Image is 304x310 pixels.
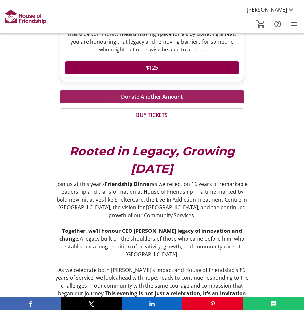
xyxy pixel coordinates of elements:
[182,297,243,310] button: Pinterest
[271,18,284,31] button: Help
[69,144,235,176] em: Rooted in Legacy, Growing [DATE]
[146,64,158,72] span: $125
[247,6,287,14] span: [PERSON_NAME]
[65,61,239,74] button: $125
[121,93,183,101] span: Donate Another Amount
[243,297,304,310] button: SMS
[61,297,122,310] button: X
[79,290,246,305] strong: This evening is not just a celebration, it’s an invitation to be part of what comes next. We hope...
[4,5,47,29] img: House of Friendship's Logo
[136,111,168,119] span: BUY TICKETS
[65,22,239,53] div: [PERSON_NAME] believed everyone deserved a seat at the table and that true community means making...
[287,18,300,31] button: Menu
[122,297,183,310] button: LinkedIn
[105,180,152,188] strong: Friendship Dinner
[60,108,244,121] button: BUY TICKETS
[59,227,242,242] strong: Together, we’ll honour CEO [PERSON_NAME] legacy of innovation and change.
[255,18,267,30] button: Cart
[55,266,250,305] p: As we celebrate both [PERSON_NAME]’s impact and House of Friendship’s 86 years of service, we loo...
[242,5,300,15] button: [PERSON_NAME]
[55,180,250,219] p: Join us at this year’s as we reflect on 16 years of remarkable leadership and transformation at H...
[60,90,244,103] button: Donate Another Amount
[55,227,250,258] p: A legacy built on the shoulders of those who came before him, who established a long tradition of...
